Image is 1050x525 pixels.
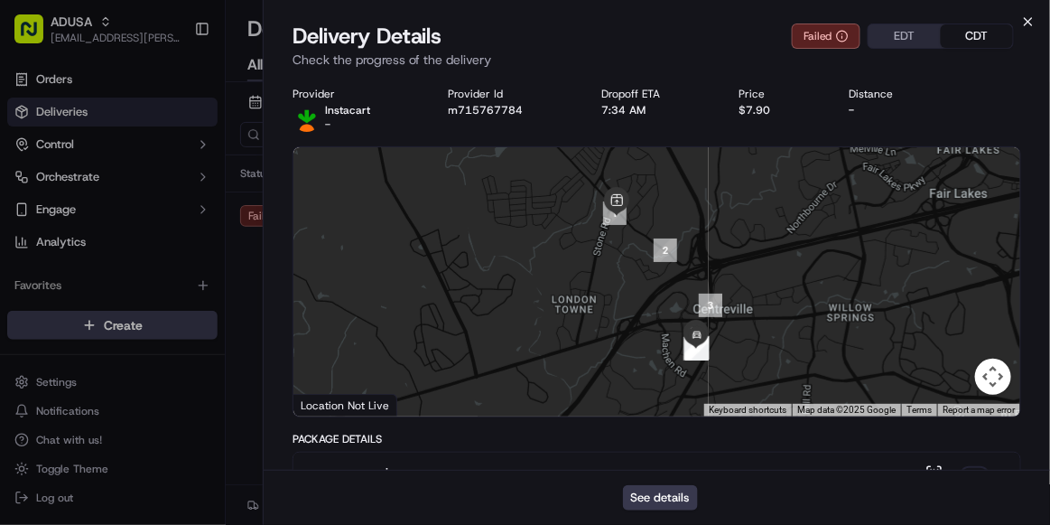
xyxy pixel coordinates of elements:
div: Price [739,87,820,101]
div: Start new chat [61,172,296,190]
p: Welcome 👋 [18,71,329,100]
div: $7.90 [739,103,820,117]
div: Location Not Live [293,394,397,417]
div: 💻 [153,263,167,277]
span: Delivery Details [293,22,442,51]
span: Knowledge Base [36,261,138,279]
div: - [849,103,943,117]
button: Start new chat [307,177,329,199]
a: Terms (opens in new tab) [906,405,932,415]
button: EDT [869,24,941,48]
div: 3 [699,294,722,317]
div: Provider Id [449,87,573,101]
div: 7:34 AM [602,103,711,117]
p: Instacart [325,103,370,117]
button: See details [623,485,698,511]
img: profile_instacart_ahold_partner.png [293,103,321,132]
img: 1736555255976-a54dd68f-1ca7-489b-9aae-adbdc363a1c4 [18,172,51,204]
button: Keyboard shortcuts [709,404,786,417]
div: Provider [293,87,420,101]
div: + 13 [962,469,988,494]
button: Failed [792,23,860,49]
div: Dropoff ETA [602,87,711,101]
a: 💻API Documentation [145,254,297,286]
button: grocery bags+13 [293,453,1020,511]
span: Map data ©2025 Google [797,405,896,415]
button: Map camera controls [975,359,1011,395]
a: Powered byPylon [127,305,218,319]
a: Open this area in Google Maps (opens a new window) [298,393,358,417]
button: m715767784 [449,103,524,117]
span: grocery bags [337,464,414,482]
a: Report a map error [943,405,1015,415]
div: 2 [654,239,677,262]
img: Google [298,393,358,417]
span: Pylon [180,305,218,319]
button: CDT [941,24,1013,48]
span: - [325,117,330,132]
input: Got a question? Start typing here... [47,116,325,135]
p: Check the progress of the delivery [293,51,1021,69]
div: Distance [849,87,943,101]
div: We're available if you need us! [61,190,228,204]
span: API Documentation [171,261,290,279]
div: 📗 [18,263,33,277]
button: +13 [913,464,988,500]
a: 📗Knowledge Base [11,254,145,286]
div: Package Details [293,432,1021,446]
img: Nash [18,17,54,53]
